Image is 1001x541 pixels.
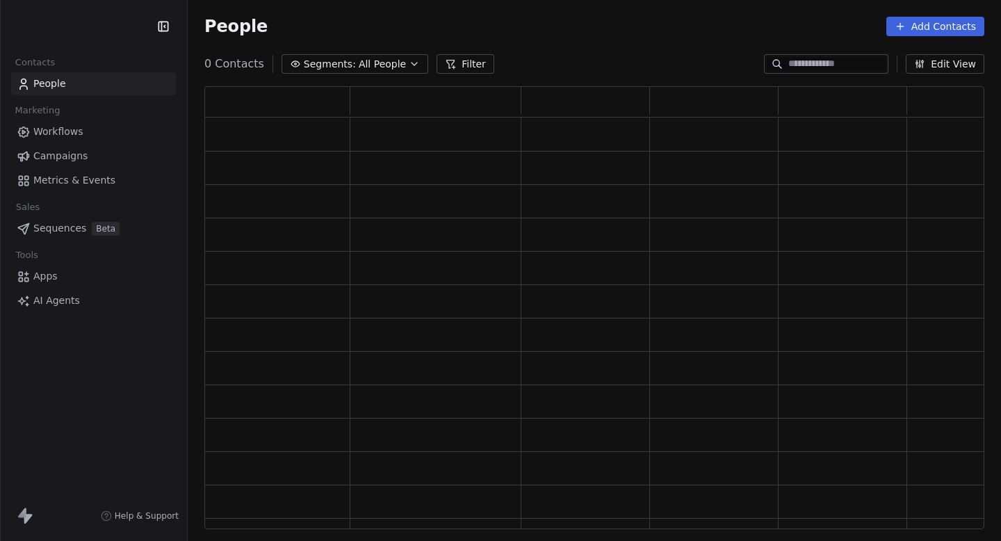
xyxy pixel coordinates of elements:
span: People [33,76,66,91]
a: People [11,72,176,95]
a: AI Agents [11,289,176,312]
a: Help & Support [101,510,179,522]
a: Apps [11,265,176,288]
span: Sales [10,197,46,218]
a: Campaigns [11,145,176,168]
span: 0 Contacts [204,56,264,72]
a: SequencesBeta [11,217,176,240]
button: Filter [437,54,494,74]
a: Workflows [11,120,176,143]
a: Metrics & Events [11,169,176,192]
span: Apps [33,269,58,284]
span: Metrics & Events [33,173,115,188]
span: Help & Support [115,510,179,522]
span: Sequences [33,221,86,236]
span: Marketing [9,100,66,121]
span: Workflows [33,124,83,139]
span: Contacts [9,52,61,73]
span: Segments: [304,57,356,72]
span: Beta [92,222,120,236]
span: Tools [10,245,44,266]
button: Add Contacts [886,17,984,36]
span: People [204,16,268,37]
span: AI Agents [33,293,80,308]
span: All People [359,57,406,72]
button: Edit View [906,54,984,74]
span: Campaigns [33,149,88,163]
